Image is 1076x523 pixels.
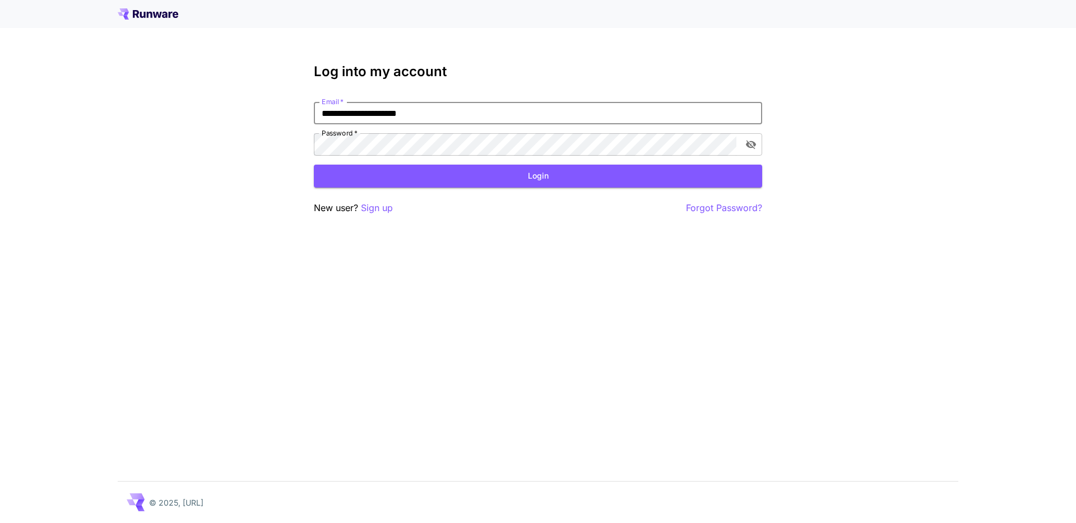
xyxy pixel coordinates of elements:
label: Password [322,128,358,138]
button: Login [314,165,762,188]
button: toggle password visibility [741,134,761,155]
h3: Log into my account [314,64,762,80]
p: © 2025, [URL] [149,497,203,508]
p: New user? [314,201,393,215]
button: Sign up [361,201,393,215]
button: Forgot Password? [686,201,762,215]
label: Email [322,97,344,106]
